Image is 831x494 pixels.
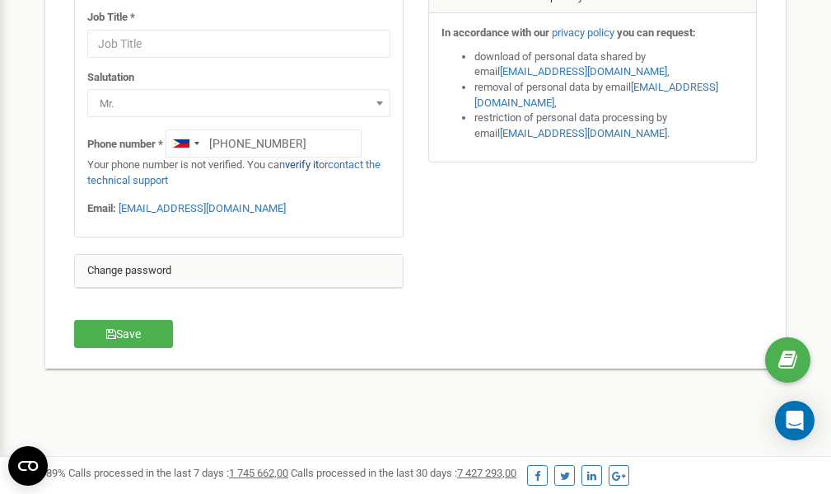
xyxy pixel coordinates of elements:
[87,70,134,86] label: Salutation
[500,127,667,139] a: [EMAIL_ADDRESS][DOMAIN_NAME]
[457,467,516,479] u: 7 427 293,00
[474,81,718,109] a: [EMAIL_ADDRESS][DOMAIN_NAME]
[500,65,667,78] a: [EMAIL_ADDRESS][DOMAIN_NAME]
[87,158,390,188] p: Your phone number is not verified. You can or
[87,158,380,186] a: contact the technical support
[87,89,390,117] span: Mr.
[87,202,116,214] strong: Email:
[93,92,385,115] span: Mr.
[291,467,516,479] span: Calls processed in the last 30 days :
[8,446,48,486] button: Open CMP widget
[441,26,549,39] strong: In accordance with our
[87,10,135,26] label: Job Title *
[617,26,696,39] strong: you can request:
[474,49,745,80] li: download of personal data shared by email ,
[285,158,319,171] a: verify it
[119,202,286,214] a: [EMAIL_ADDRESS][DOMAIN_NAME]
[229,467,288,479] u: 1 745 662,00
[474,80,745,111] li: removal of personal data by email ,
[166,129,362,158] input: +1-800-555-55-55
[775,401,815,440] div: Open Intercom Messenger
[87,137,163,153] label: Phone number *
[474,111,745,141] li: restriction of personal data processing by email .
[75,255,403,288] div: Change password
[74,320,173,348] button: Save
[68,467,288,479] span: Calls processed in the last 7 days :
[552,26,614,39] a: privacy policy
[87,30,390,58] input: Job Title
[166,130,204,157] div: Telephone country code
